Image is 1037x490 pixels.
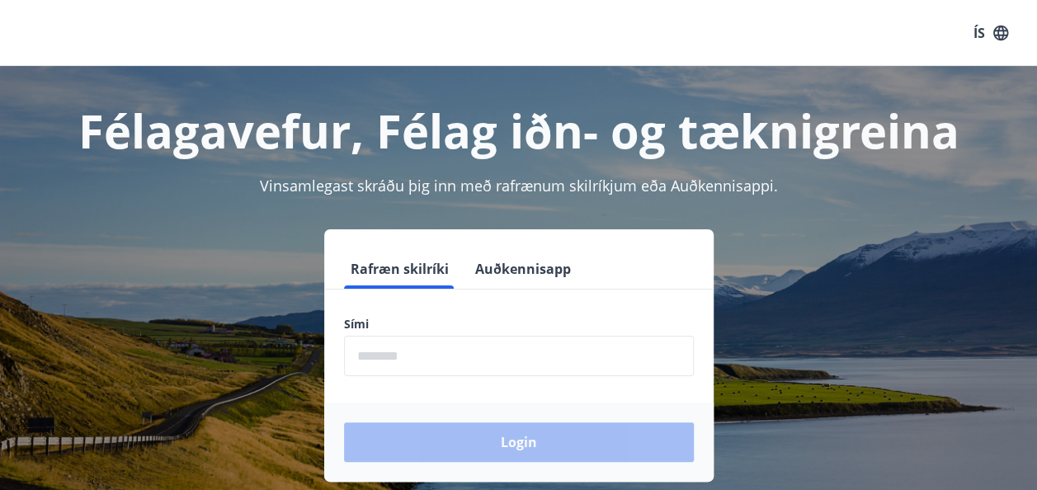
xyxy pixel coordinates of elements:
[20,99,1017,162] h1: Félagavefur, Félag iðn- og tæknigreina
[344,249,455,289] button: Rafræn skilríki
[344,316,694,332] label: Sími
[964,18,1017,48] button: ÍS
[260,176,778,196] span: Vinsamlegast skráðu þig inn með rafrænum skilríkjum eða Auðkennisappi.
[469,249,577,289] button: Auðkennisapp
